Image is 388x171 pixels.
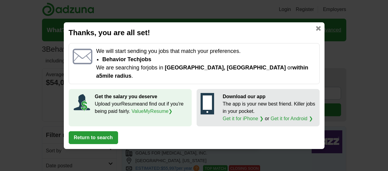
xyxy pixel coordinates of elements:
[69,27,320,38] h2: Thanks, you are all set!
[223,93,316,100] p: Download our app
[271,116,313,121] a: Get it for Android ❯
[165,65,286,71] span: [GEOGRAPHIC_DATA], [GEOGRAPHIC_DATA]
[96,65,308,79] span: within a 5 mile radius
[223,116,263,121] a: Get it for iPhone ❯
[96,47,315,55] p: We will start sending you jobs that match your preferences.
[223,100,316,122] p: The app is your new best friend. Killer jobs in your pocket. or
[69,131,118,144] button: Return to search
[95,100,188,115] p: Upload your Resume and find out if you're being paid fairly.
[96,64,315,80] p: We are searching for jobs in or .
[102,55,315,64] li: behavior tech jobs
[132,109,173,114] a: ValueMyResume❯
[95,93,188,100] p: Get the salary you deserve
